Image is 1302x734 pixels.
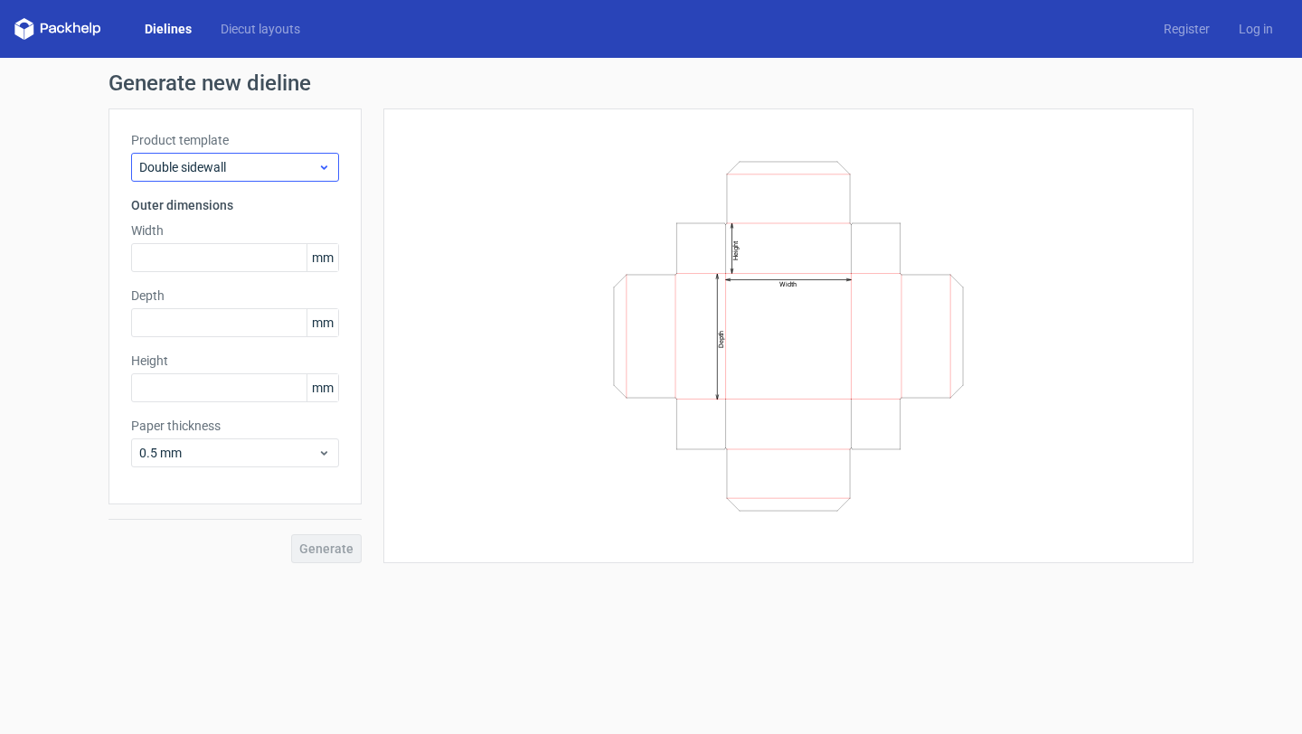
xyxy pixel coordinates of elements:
text: Height [731,240,740,260]
span: Double sidewall [139,158,317,176]
a: Log in [1224,20,1288,38]
label: Width [131,221,339,240]
h3: Outer dimensions [131,196,339,214]
span: mm [307,309,338,336]
label: Paper thickness [131,417,339,435]
span: mm [307,244,338,271]
a: Register [1149,20,1224,38]
text: Width [779,280,797,288]
label: Height [131,352,339,370]
span: mm [307,374,338,401]
h1: Generate new dieline [108,72,1193,94]
label: Depth [131,287,339,305]
text: Depth [717,330,725,347]
a: Diecut layouts [206,20,315,38]
label: Product template [131,131,339,149]
a: Dielines [130,20,206,38]
span: 0.5 mm [139,444,317,462]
